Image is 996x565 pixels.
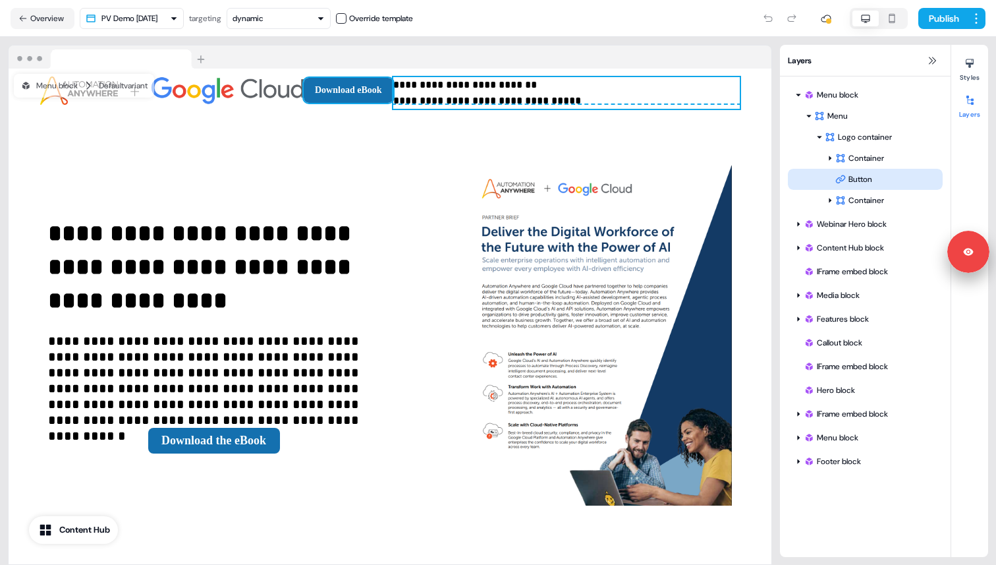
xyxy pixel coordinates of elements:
div: Download the eBook [148,428,280,454]
div: IFrame embed block [804,265,937,278]
div: IFrame embed block [804,407,937,421]
div: Footer block [804,455,937,468]
img: Image [40,76,304,105]
div: Content Hub block [804,241,937,254]
div: IFrame embed block [804,360,937,373]
div: Override template [349,12,413,25]
button: dynamic [227,8,331,29]
div: Hero block [788,380,943,401]
div: Image [401,165,732,506]
div: Features block [804,312,937,326]
div: Button [835,173,943,186]
button: Overview [11,8,74,29]
div: targeting [189,12,221,25]
div: Logo containerContainerButtonContainer [788,127,943,211]
div: Content Hub block [788,237,943,258]
div: Media block [804,289,937,302]
div: Webinar Hero block [788,214,943,235]
div: Media block [788,285,943,306]
div: Callout block [804,336,937,349]
div: Content Hub [59,523,110,537]
div: Hero block [804,384,937,397]
button: Download eBook [304,78,393,103]
div: Menu block [788,427,943,448]
button: Download the eBook [148,428,280,454]
div: Features block [788,309,943,330]
div: PV Demo [DATE] [101,12,157,25]
div: Default variant [99,79,148,92]
div: Container [835,152,937,165]
div: Menu block [804,88,937,102]
div: Menu block [804,431,937,444]
div: Layers [780,45,951,76]
div: Webinar Hero block [804,218,937,231]
div: IFrame embed block [788,356,943,377]
div: Menu [814,109,937,123]
img: Image [468,165,732,506]
div: Container [788,148,943,169]
div: Logo container [825,131,937,144]
div: Container [788,190,943,211]
div: Callout block [788,332,943,353]
img: Browser topbar [9,45,211,69]
div: IFrame embed block [788,261,943,282]
div: Menu blockMenuLogo containerContainerButtonContainer [788,84,943,211]
div: Footer block [788,451,943,472]
button: Styles [951,53,988,82]
div: IFrame embed block [788,403,943,425]
button: Content Hub [29,516,118,544]
button: Layers [951,90,988,119]
div: dynamic [233,12,263,25]
div: Button [788,169,943,190]
button: Publish [918,8,967,29]
div: Menu block [20,79,78,92]
div: MenuLogo containerContainerButtonContainer [788,105,943,211]
div: Container [835,194,937,207]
